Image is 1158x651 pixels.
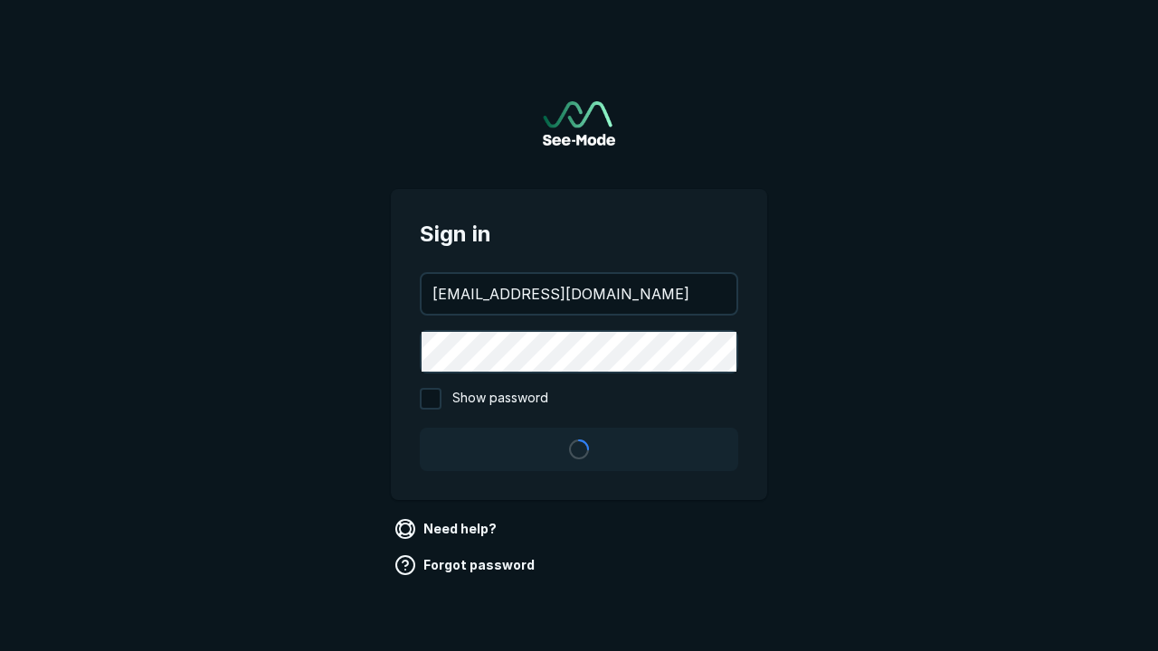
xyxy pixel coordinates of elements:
span: Sign in [420,218,738,250]
a: Go to sign in [543,101,615,146]
img: See-Mode Logo [543,101,615,146]
a: Need help? [391,514,504,543]
input: your@email.com [422,274,736,314]
span: Show password [452,388,548,410]
a: Forgot password [391,551,542,580]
